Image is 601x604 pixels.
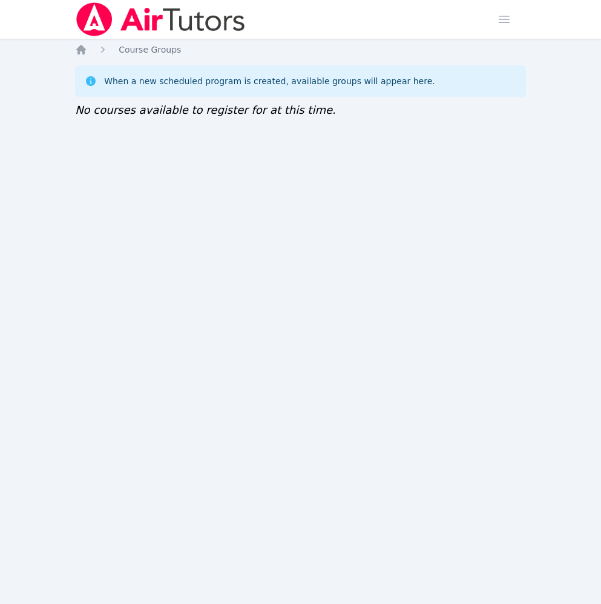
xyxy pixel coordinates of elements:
[75,103,336,116] span: No courses available to register for at this time.
[119,44,181,56] a: Course Groups
[104,75,435,87] div: When a new scheduled program is created, available groups will appear here.
[75,2,246,36] img: Air Tutors
[75,44,526,56] nav: Breadcrumb
[119,45,181,54] span: Course Groups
